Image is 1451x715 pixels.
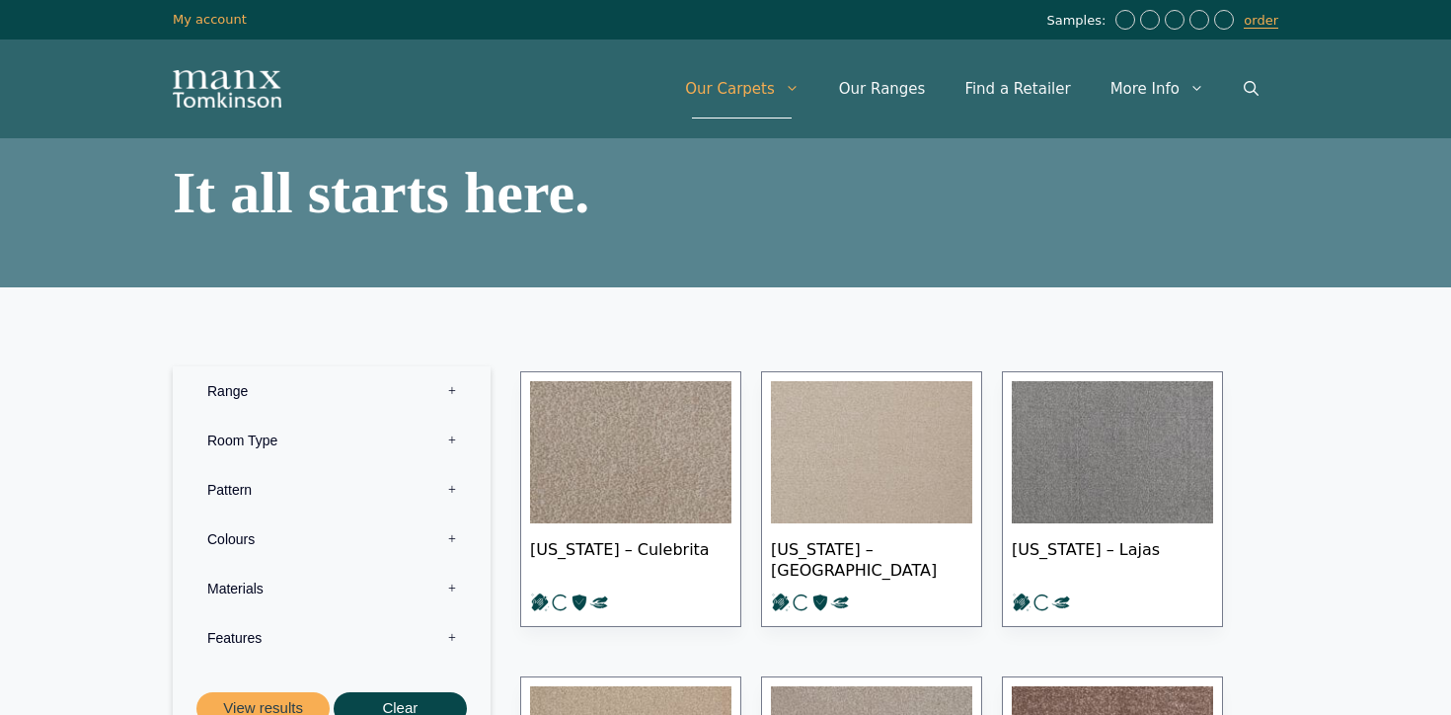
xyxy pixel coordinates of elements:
[173,70,281,108] img: Manx Tomkinson
[819,59,946,119] a: Our Ranges
[1012,523,1213,593] span: [US_STATE] – Lajas
[1244,13,1278,29] a: order
[1091,59,1224,119] a: More Info
[1224,59,1278,119] a: Open Search Bar
[1002,371,1223,627] a: [US_STATE] – Lajas
[173,12,247,27] a: My account
[761,371,982,627] a: [US_STATE] – [GEOGRAPHIC_DATA]
[188,416,476,465] label: Room Type
[1046,13,1110,30] span: Samples:
[188,564,476,613] label: Materials
[530,523,731,593] span: [US_STATE] – Culebrita
[945,59,1090,119] a: Find a Retailer
[188,515,476,564] label: Colours
[188,613,476,663] label: Features
[665,59,1278,119] nav: Primary
[520,371,741,627] a: [US_STATE] – Culebrita
[173,163,716,222] h1: It all starts here.
[771,523,972,593] span: [US_STATE] – [GEOGRAPHIC_DATA]
[665,59,819,119] a: Our Carpets
[188,465,476,515] label: Pattern
[188,366,476,416] label: Range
